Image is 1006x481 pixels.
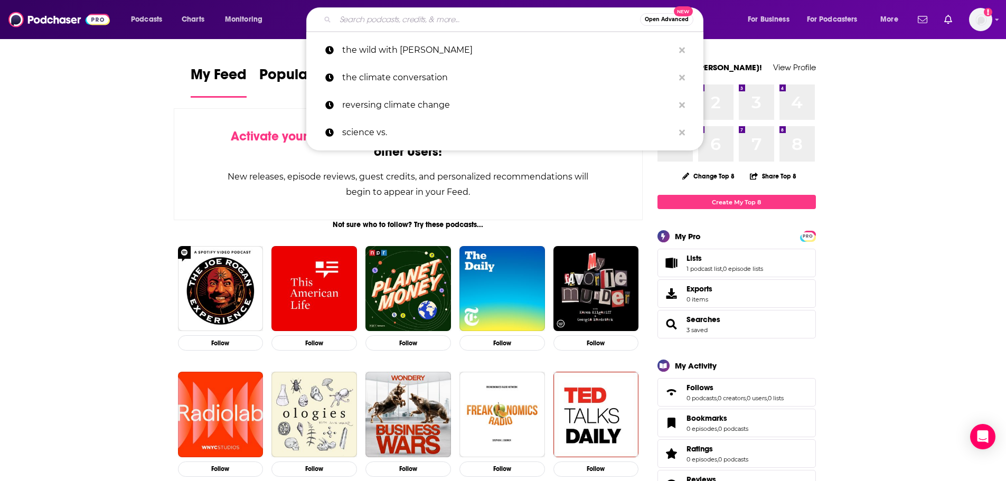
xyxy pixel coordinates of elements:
[723,265,763,272] a: 0 episode lists
[687,265,722,272] a: 1 podcast list
[969,8,992,31] img: User Profile
[718,394,746,402] a: 0 creators
[306,119,703,146] a: science vs.
[553,461,639,477] button: Follow
[271,335,357,351] button: Follow
[717,425,718,432] span: ,
[306,36,703,64] a: the wild with [PERSON_NAME]
[227,129,590,159] div: by following Podcasts, Creators, Lists, and other Users!
[227,169,590,200] div: New releases, episode reviews, guest credits, and personalized recommendations will begin to appe...
[259,65,349,98] a: Popular Feed
[342,119,674,146] p: science vs.
[174,220,643,229] div: Not sure who to follow? Try these podcasts...
[873,11,911,28] button: open menu
[271,246,357,332] img: This American Life
[940,11,956,29] a: Show notifications dropdown
[365,335,451,351] button: Follow
[687,284,712,294] span: Exports
[124,11,176,28] button: open menu
[661,317,682,332] a: Searches
[553,246,639,332] img: My Favorite Murder with Karen Kilgariff and Georgia Hardstark
[657,409,816,437] span: Bookmarks
[800,11,873,28] button: open menu
[191,65,247,98] a: My Feed
[969,8,992,31] button: Show profile menu
[722,265,723,272] span: ,
[645,17,689,22] span: Open Advanced
[657,62,762,72] a: Welcome [PERSON_NAME]!
[687,253,763,263] a: Lists
[740,11,803,28] button: open menu
[661,256,682,270] a: Lists
[687,444,713,454] span: Ratings
[675,361,717,371] div: My Activity
[687,394,717,402] a: 0 podcasts
[661,385,682,400] a: Follows
[807,12,858,27] span: For Podcasters
[231,128,339,144] span: Activate your Feed
[178,372,264,457] a: Radiolab
[676,169,741,183] button: Change Top 8
[553,335,639,351] button: Follow
[687,425,717,432] a: 0 episodes
[674,6,693,16] span: New
[718,425,748,432] a: 0 podcasts
[969,8,992,31] span: Logged in as mdekoning
[687,296,712,303] span: 0 items
[687,456,717,463] a: 0 episodes
[717,456,718,463] span: ,
[687,383,713,392] span: Follows
[365,246,451,332] img: Planet Money
[687,444,748,454] a: Ratings
[749,166,797,186] button: Share Top 8
[178,246,264,332] img: The Joe Rogan Experience
[767,394,768,402] span: ,
[773,62,816,72] a: View Profile
[970,424,995,449] div: Open Intercom Messenger
[459,335,545,351] button: Follow
[182,12,204,27] span: Charts
[687,383,784,392] a: Follows
[178,461,264,477] button: Follow
[687,326,708,334] a: 3 saved
[459,461,545,477] button: Follow
[191,65,247,90] span: My Feed
[768,394,784,402] a: 0 lists
[459,372,545,457] img: Freakonomics Radio
[342,64,674,91] p: the climate conversation
[178,335,264,351] button: Follow
[657,310,816,338] span: Searches
[687,315,720,324] a: Searches
[553,372,639,457] img: TED Talks Daily
[802,232,814,240] a: PRO
[271,461,357,477] button: Follow
[459,246,545,332] img: The Daily
[259,65,349,90] span: Popular Feed
[661,446,682,461] a: Ratings
[984,8,992,16] svg: Add a profile image
[661,416,682,430] a: Bookmarks
[717,394,718,402] span: ,
[687,253,702,263] span: Lists
[8,10,110,30] img: Podchaser - Follow, Share and Rate Podcasts
[687,413,748,423] a: Bookmarks
[748,12,789,27] span: For Business
[365,461,451,477] button: Follow
[175,11,211,28] a: Charts
[131,12,162,27] span: Podcasts
[342,91,674,119] p: reversing climate change
[271,372,357,457] img: Ologies with Alie Ward
[225,12,262,27] span: Monitoring
[880,12,898,27] span: More
[640,13,693,26] button: Open AdvancedNew
[218,11,276,28] button: open menu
